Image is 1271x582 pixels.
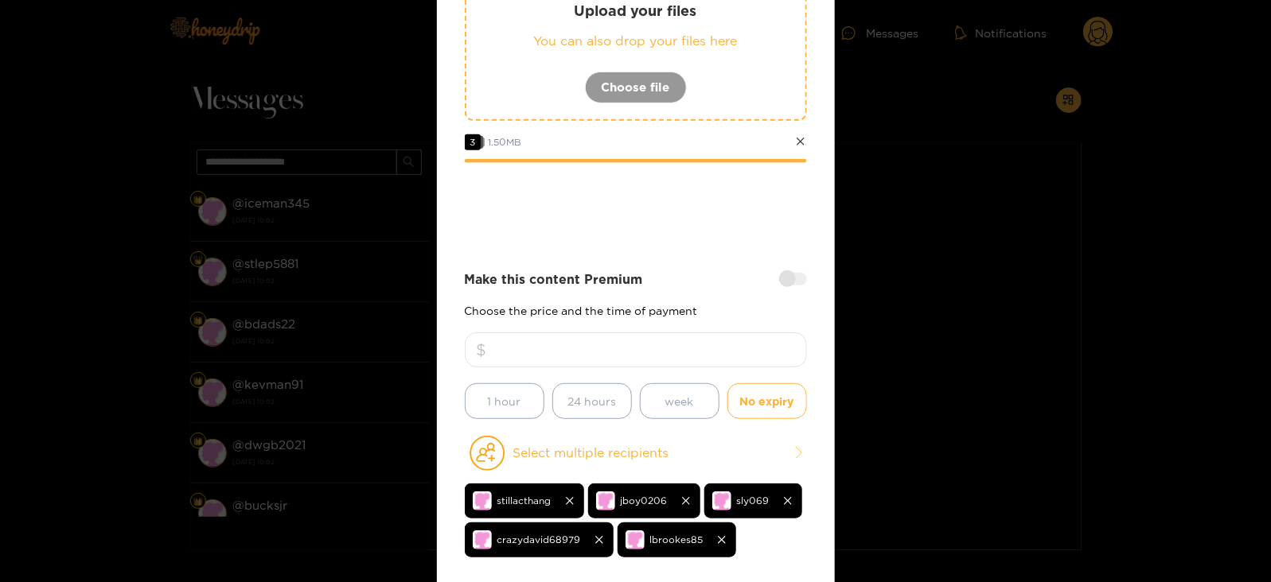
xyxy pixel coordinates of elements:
button: No expiry [727,383,807,419]
p: Upload your files [498,2,774,20]
img: no-avatar.png [473,530,492,549]
span: No expiry [740,392,794,410]
span: crazydavid68979 [497,530,581,549]
span: 3 [465,134,481,150]
img: no-avatar.png [596,491,615,510]
span: sly069 [737,491,770,510]
button: 1 hour [465,383,544,419]
img: no-avatar.png [473,491,492,510]
span: jboy0206 [621,491,668,510]
span: 24 hours [567,392,616,410]
span: lbrookes85 [650,530,704,549]
button: week [640,383,719,419]
img: no-avatar.png [626,530,645,549]
button: Choose file [585,72,687,103]
button: 24 hours [552,383,632,419]
button: Select multiple recipients [465,435,807,471]
span: stillacthang [497,491,552,510]
p: You can also drop your files here [498,32,774,50]
span: week [665,392,694,410]
p: Choose the price and the time of payment [465,305,807,316]
span: 1 hour [488,392,521,410]
span: 1.50 MB [489,137,522,147]
img: no-avatar.png [712,491,731,510]
strong: Make this content Premium [465,270,643,289]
